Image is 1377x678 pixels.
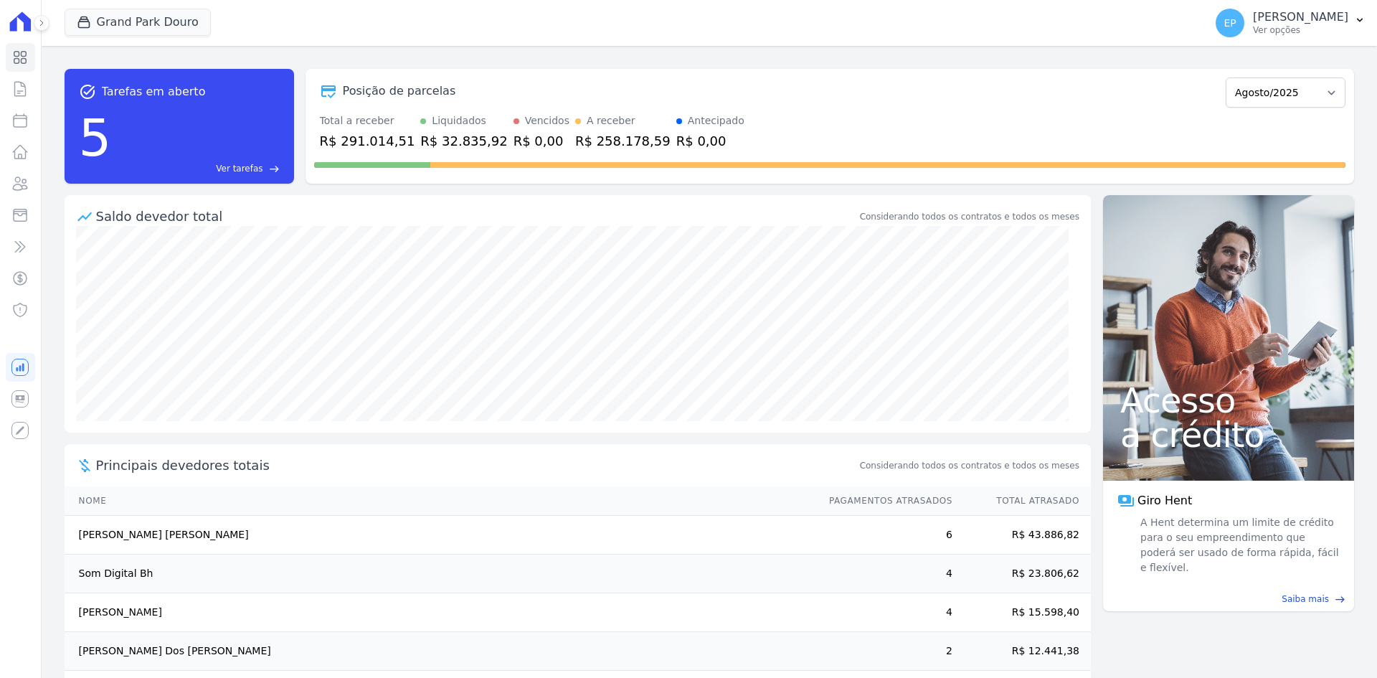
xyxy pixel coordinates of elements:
td: [PERSON_NAME] [65,593,815,632]
span: east [1335,594,1345,605]
span: Ver tarefas [216,162,262,175]
td: 6 [815,516,953,555]
span: Acesso [1120,383,1337,418]
div: Liquidados [432,113,486,128]
div: Antecipado [688,113,744,128]
span: Giro Hent [1137,492,1192,509]
td: 4 [815,593,953,632]
th: Pagamentos Atrasados [815,486,953,516]
div: Saldo devedor total [96,207,857,226]
td: 4 [815,555,953,593]
td: R$ 15.598,40 [953,593,1091,632]
div: 5 [79,100,112,175]
a: Ver tarefas east [117,162,279,175]
div: R$ 0,00 [514,131,569,151]
td: [PERSON_NAME] Dos [PERSON_NAME] [65,632,815,671]
td: [PERSON_NAME] [PERSON_NAME] [65,516,815,555]
span: Saiba mais [1282,593,1329,606]
div: R$ 32.835,92 [420,131,507,151]
p: [PERSON_NAME] [1253,10,1348,24]
span: Considerando todos os contratos e todos os meses [860,459,1079,472]
span: Tarefas em aberto [102,83,206,100]
div: Vencidos [525,113,569,128]
div: Posição de parcelas [343,83,456,100]
td: R$ 12.441,38 [953,632,1091,671]
div: R$ 0,00 [676,131,744,151]
span: task_alt [79,83,96,100]
p: Ver opções [1253,24,1348,36]
span: A Hent determina um limite de crédito para o seu empreendimento que poderá ser usado de forma ráp... [1137,515,1340,575]
span: EP [1224,18,1236,28]
td: R$ 43.886,82 [953,516,1091,555]
td: Som Digital Bh [65,555,815,593]
button: Grand Park Douro [65,9,211,36]
div: R$ 258.178,59 [575,131,671,151]
a: Saiba mais east [1112,593,1345,606]
button: EP [PERSON_NAME] Ver opções [1204,3,1377,43]
td: R$ 23.806,62 [953,555,1091,593]
div: Total a receber [320,113,415,128]
th: Total Atrasado [953,486,1091,516]
th: Nome [65,486,815,516]
span: east [269,164,280,174]
div: R$ 291.014,51 [320,131,415,151]
span: Principais devedores totais [96,456,857,475]
div: A receber [587,113,635,128]
span: a crédito [1120,418,1337,452]
td: 2 [815,632,953,671]
div: Considerando todos os contratos e todos os meses [860,210,1079,223]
